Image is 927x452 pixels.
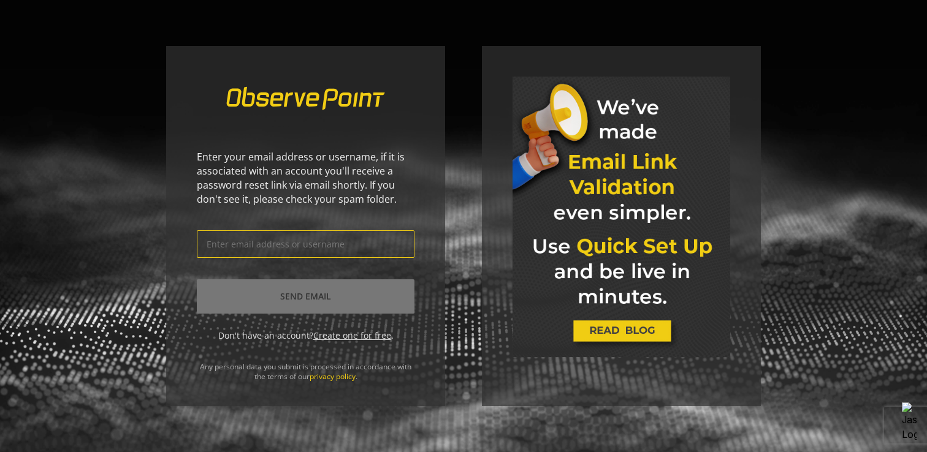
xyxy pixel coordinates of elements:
a: privacy policy [310,371,356,382]
div: Any personal data you submit is processed in accordance with the terms of our . [166,362,445,406]
div: Don't have an account? . [197,330,414,342]
input: Enter email address or username [197,230,414,258]
div: Enter your email address or username, if it is associated with an account you'll receive a passwo... [197,150,414,206]
img: marketing-banner.jpg [513,77,730,357]
a: Create one for free [313,330,391,341]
